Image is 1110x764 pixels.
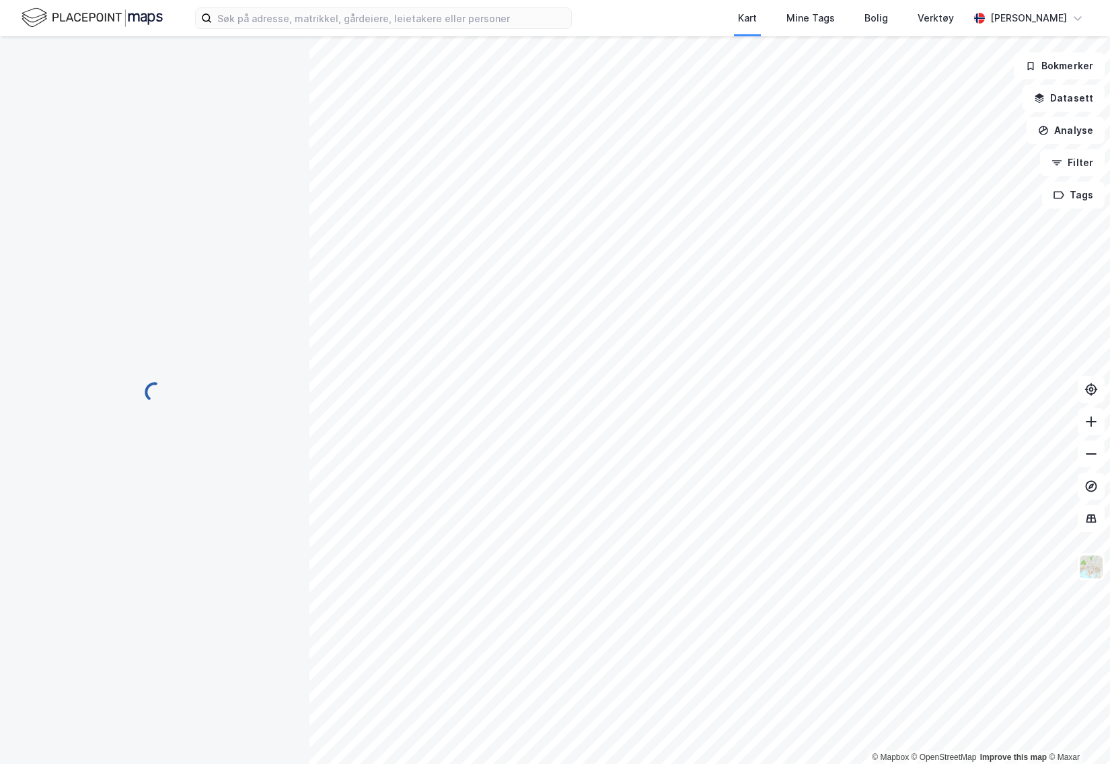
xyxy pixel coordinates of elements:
[872,753,909,762] a: Mapbox
[1027,117,1105,144] button: Analyse
[1014,52,1105,79] button: Bokmerker
[212,8,571,28] input: Søk på adresse, matrikkel, gårdeiere, leietakere eller personer
[1042,182,1105,208] button: Tags
[738,10,757,26] div: Kart
[786,10,835,26] div: Mine Tags
[918,10,954,26] div: Verktøy
[980,753,1047,762] a: Improve this map
[912,753,977,762] a: OpenStreetMap
[22,6,163,30] img: logo.f888ab2527a4732fd821a326f86c7f29.svg
[1023,85,1105,112] button: Datasett
[1078,554,1104,580] img: Z
[1043,699,1110,764] iframe: Chat Widget
[1040,149,1105,176] button: Filter
[144,381,165,403] img: spinner.a6d8c91a73a9ac5275cf975e30b51cfb.svg
[864,10,888,26] div: Bolig
[990,10,1067,26] div: [PERSON_NAME]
